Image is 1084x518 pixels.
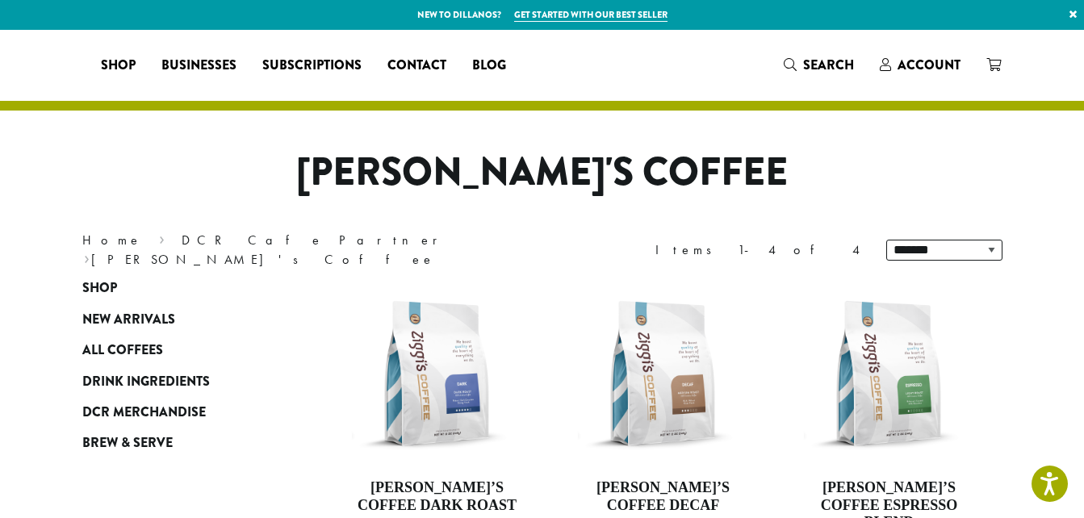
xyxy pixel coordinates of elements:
[796,281,981,466] img: Ziggis-Espresso-Blend-12-oz.png
[101,56,136,76] span: Shop
[570,281,755,466] img: Ziggis-Decaf-Blend-12-oz.png
[82,433,173,453] span: Brew & Serve
[82,232,142,249] a: Home
[82,403,206,423] span: DCR Merchandise
[159,225,165,250] span: ›
[84,244,90,269] span: ›
[898,56,961,74] span: Account
[344,281,529,466] img: Ziggis-Dark-Blend-12-oz.png
[514,8,668,22] a: Get started with our best seller
[570,479,755,514] h4: [PERSON_NAME]’s Coffee Decaf
[82,231,518,269] nav: Breadcrumb
[82,428,276,458] a: Brew & Serve
[655,240,862,260] div: Items 1-4 of 4
[88,52,149,78] a: Shop
[82,366,276,396] a: Drink Ingredients
[82,372,210,392] span: Drink Ingredients
[82,304,276,335] a: New Arrivals
[161,56,236,76] span: Businesses
[82,278,117,299] span: Shop
[82,397,276,428] a: DCR Merchandise
[803,56,854,74] span: Search
[387,56,446,76] span: Contact
[472,56,506,76] span: Blog
[771,52,867,78] a: Search
[82,340,163,361] span: All Coffees
[82,335,276,366] a: All Coffees
[82,273,276,303] a: Shop
[182,232,449,249] a: DCR Cafe Partner
[82,310,175,330] span: New Arrivals
[70,149,1015,196] h1: [PERSON_NAME]'s Coffee
[262,56,362,76] span: Subscriptions
[345,479,530,514] h4: [PERSON_NAME]’s Coffee Dark Roast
